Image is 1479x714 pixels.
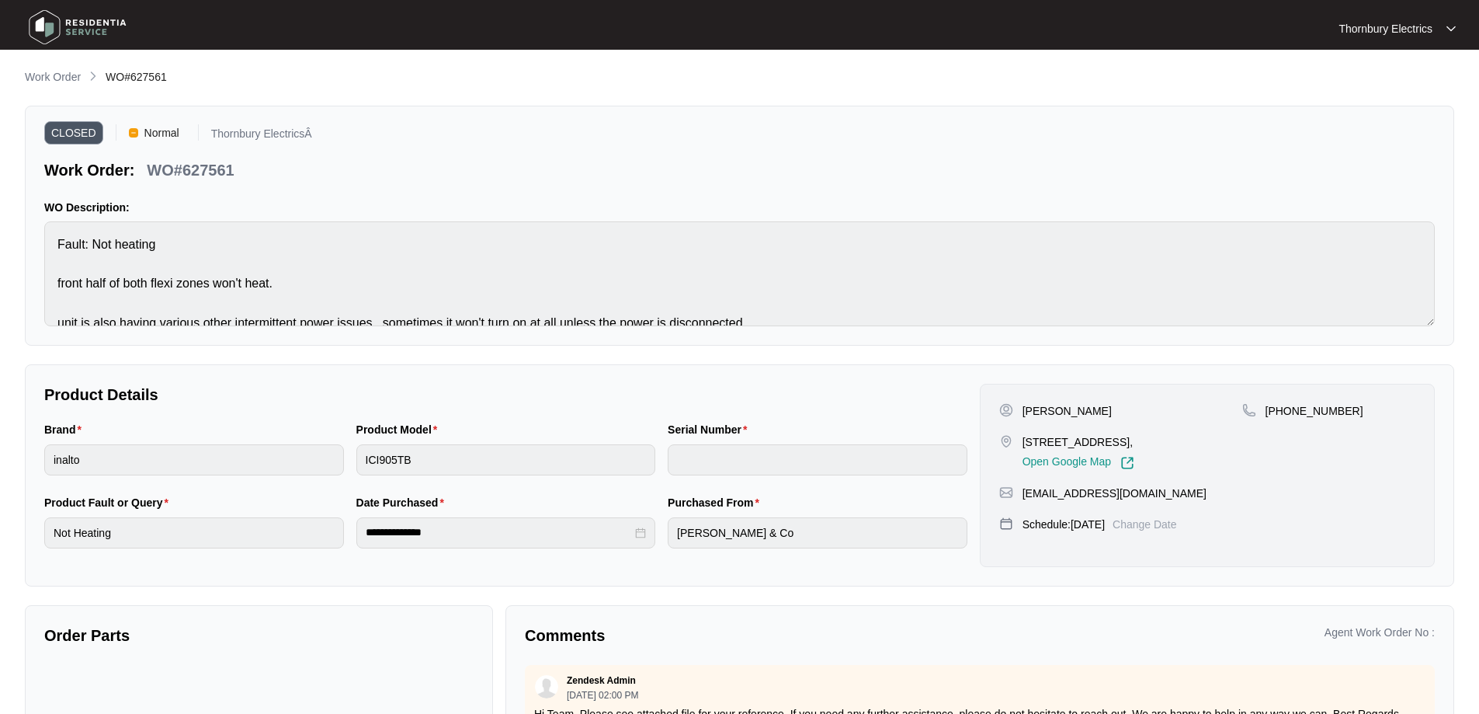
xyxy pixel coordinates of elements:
p: [STREET_ADDRESS], [1022,434,1134,450]
a: Open Google Map [1022,456,1134,470]
p: WO#627561 [147,159,234,181]
input: Product Model [356,444,656,475]
input: Date Purchased [366,524,633,541]
img: dropdown arrow [1446,25,1456,33]
p: Order Parts [44,625,474,646]
img: Link-External [1120,456,1134,470]
label: Date Purchased [356,495,450,510]
p: Change Date [1113,517,1177,532]
p: [EMAIL_ADDRESS][DOMAIN_NAME] [1022,486,1206,501]
a: Work Order [22,69,84,86]
label: Purchased From [668,495,766,510]
input: Brand [44,444,344,475]
p: Zendesk Admin [567,674,636,687]
span: Normal [138,121,186,145]
input: Serial Number [668,444,967,475]
p: Thornbury Electrics [1338,21,1432,37]
p: WO Description: [44,200,1435,215]
p: [PERSON_NAME] [1022,403,1112,419]
label: Product Model [356,422,444,437]
input: Purchased From [668,517,967,549]
textarea: Fault: Not heating front half of both flexi zones won't heat. unit is also having various other i... [44,221,1435,326]
img: map-pin [999,434,1013,448]
img: chevron-right [87,70,99,82]
span: CLOSED [44,121,103,145]
p: [PHONE_NUMBER] [1265,403,1363,419]
img: map-pin [999,486,1013,500]
span: WO#627561 [106,71,167,83]
img: map-pin [999,517,1013,531]
label: Serial Number [668,422,753,437]
p: Work Order: [44,159,134,181]
p: Agent Work Order No : [1325,625,1435,640]
p: [DATE] 02:00 PM [567,691,638,700]
img: Vercel Logo [129,128,138,138]
img: user.svg [535,675,558,698]
p: Comments [525,625,969,646]
label: Product Fault or Query [44,495,175,510]
p: Product Details [44,384,967,406]
p: Schedule: [DATE] [1022,517,1105,532]
img: user-pin [999,403,1013,417]
input: Product Fault or Query [44,517,344,549]
p: Work Order [25,69,81,85]
img: map-pin [1242,403,1256,417]
p: Thornbury ElectricsÂ [211,128,312,145]
img: residentia service logo [23,4,132,51]
label: Brand [44,422,88,437]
